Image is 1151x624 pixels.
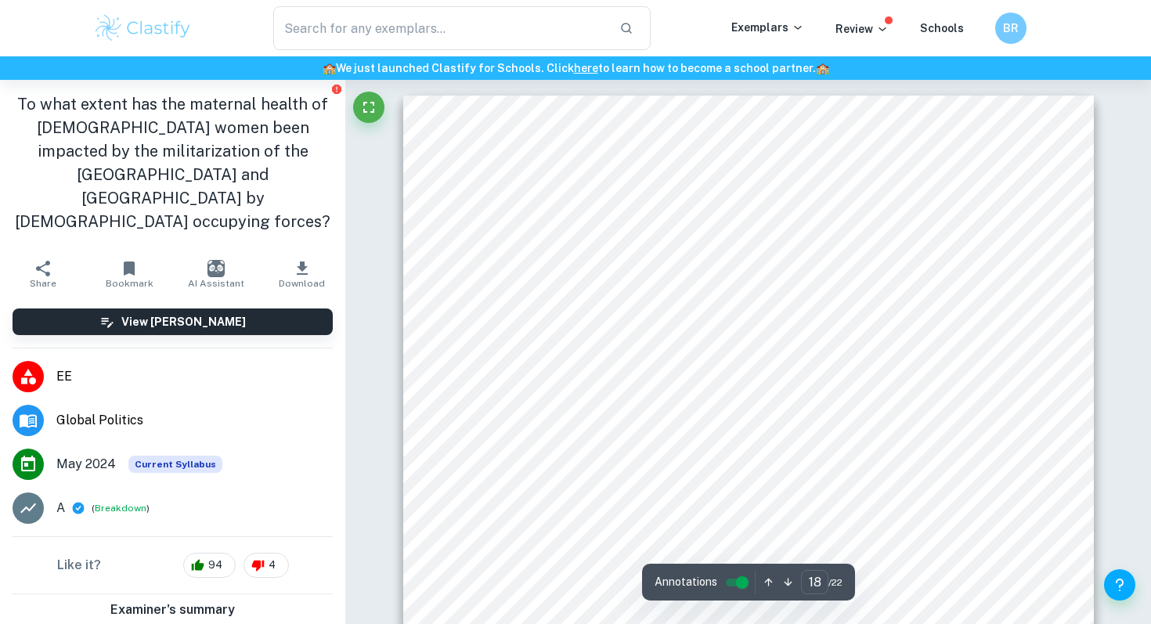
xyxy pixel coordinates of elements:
span: 94 [200,557,231,573]
span: Current Syllabus [128,456,222,473]
span: 🏫 [323,62,336,74]
span: EE [56,367,333,386]
button: BR [995,13,1027,44]
button: Fullscreen [353,92,384,123]
span: Share [30,278,56,289]
img: AI Assistant [207,260,225,277]
span: Annotations [655,574,717,590]
span: [DEMOGRAPHIC_DATA] Women [679,262,920,280]
a: here [574,62,598,74]
button: Bookmark [86,252,172,296]
h6: View [PERSON_NAME] [121,313,246,330]
a: Schools [920,22,964,34]
span: Bookmark [106,278,153,289]
span: Research Question [485,490,593,503]
p: Review [835,20,889,38]
span: ( ) [92,501,150,516]
p: Exemplars [731,19,804,36]
span: 4 [260,557,284,573]
p: A [56,499,65,518]
span: AI Assistant [188,278,244,289]
button: Download [259,252,345,296]
h1: To what extent has the maternal health of [DEMOGRAPHIC_DATA] women been impacted by the militariz... [13,92,333,233]
input: Search for any exemplars... [273,6,607,50]
button: View [PERSON_NAME] [13,308,333,335]
h6: BR [1002,20,1020,37]
div: 4 [244,553,289,578]
div: 94 [183,553,236,578]
button: Report issue [330,83,342,95]
button: Help and Feedback [1104,569,1135,601]
span: May 2024 [56,455,116,474]
img: Clastify logo [93,13,193,44]
span: 🏫 [816,62,829,74]
span: 1 [972,138,979,150]
h6: Like it? [57,556,101,575]
span: / 22 [828,575,843,590]
button: Breakdown [95,501,146,515]
div: This exemplar is based on the current syllabus. Feel free to refer to it for inspiration/ideas wh... [128,456,222,473]
button: AI Assistant [173,252,259,296]
span: Download [279,278,325,289]
span: Global Politics [56,411,333,430]
h6: We just launched Clastify for Schools. Click to learn how to become a school partner. [3,60,1148,77]
h6: Examiner's summary [6,601,339,619]
span: : To what extent has the maternal health of [DEMOGRAPHIC_DATA] women been impacted [593,490,1088,503]
span: How the Israeli Occupying Forces Have Affected the Maternal Health of [485,221,1010,239]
